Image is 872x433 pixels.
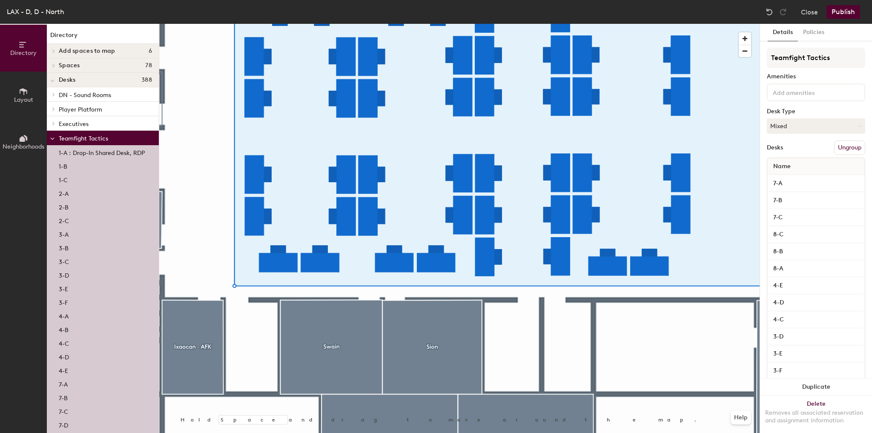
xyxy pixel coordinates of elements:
[767,73,865,80] div: Amenities
[769,212,863,224] input: Unnamed desk
[59,62,80,69] span: Spaces
[760,379,872,396] button: Duplicate
[801,5,818,19] button: Close
[59,48,115,54] span: Add spaces to map
[47,31,159,44] h1: Directory
[10,49,37,57] span: Directory
[14,96,33,103] span: Layout
[59,135,108,142] span: Teamfight Tactics
[59,310,69,320] p: 4-A
[769,246,863,258] input: Unnamed desk
[768,24,798,41] button: Details
[59,201,69,211] p: 2-B
[59,365,68,375] p: 4-E
[731,411,751,424] button: Help
[769,280,863,292] input: Unnamed desk
[59,406,68,416] p: 7-C
[798,24,829,41] button: Policies
[59,338,69,347] p: 4-C
[59,419,68,429] p: 7-D
[59,174,68,184] p: 1-C
[769,263,863,275] input: Unnamed desk
[767,118,865,134] button: Mixed
[59,379,68,388] p: 7-A
[765,409,867,424] div: Removes all associated reservation and assignment information
[769,314,863,326] input: Unnamed desk
[145,62,152,69] span: 78
[769,195,863,206] input: Unnamed desk
[769,159,795,174] span: Name
[59,106,102,113] span: Player Platform
[59,120,89,128] span: Executives
[141,77,152,83] span: 388
[769,178,863,189] input: Unnamed desk
[59,147,145,157] p: 1-A : Drop-In Shared Desk, RDP
[760,396,872,433] button: DeleteRemoves all associated reservation and assignment information
[7,6,64,17] div: LAX - D, D - North
[59,351,69,361] p: 4-D
[826,5,860,19] button: Publish
[59,283,68,293] p: 3-E
[59,188,69,198] p: 2-A
[769,331,863,343] input: Unnamed desk
[59,324,69,334] p: 4-B
[765,8,774,16] img: Undo
[771,87,848,97] input: Add amenities
[59,215,69,225] p: 2-C
[769,365,863,377] input: Unnamed desk
[59,392,68,402] p: 7-B
[59,297,68,307] p: 3-F
[3,143,44,150] span: Neighborhoods
[767,108,865,115] div: Desk Type
[769,297,863,309] input: Unnamed desk
[834,141,865,155] button: Ungroup
[59,229,69,238] p: 3-A
[59,77,75,83] span: Desks
[779,8,787,16] img: Redo
[59,161,67,170] p: 1-B
[149,48,152,54] span: 6
[59,92,111,99] span: DN - Sound Rooms
[769,348,863,360] input: Unnamed desk
[59,270,69,279] p: 3-D
[59,256,69,266] p: 3-C
[59,242,69,252] p: 3-B
[767,144,783,151] div: Desks
[769,229,863,241] input: Unnamed desk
